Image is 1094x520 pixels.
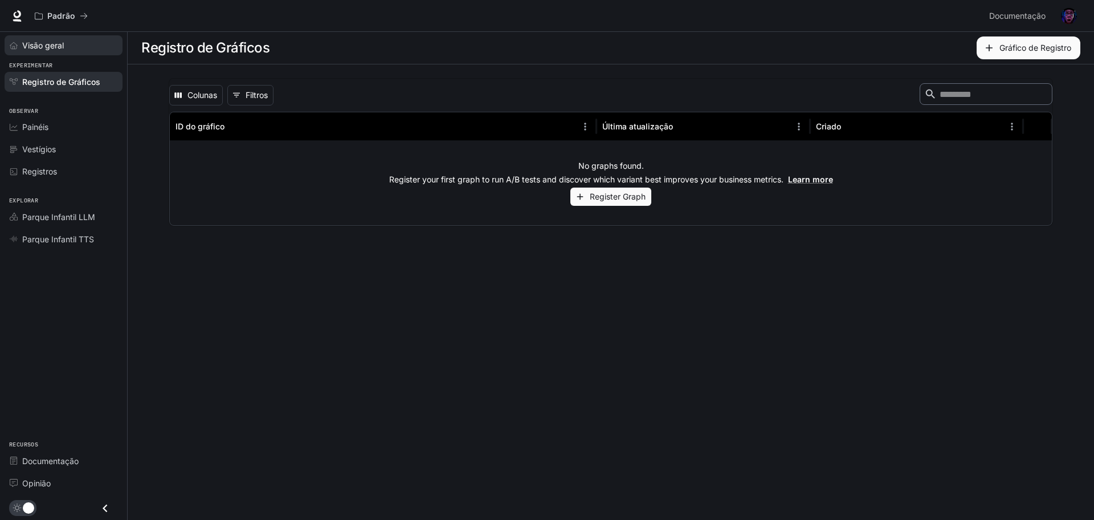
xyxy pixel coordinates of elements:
[5,229,123,249] a: Parque Infantil TTS
[22,234,94,244] font: Parque Infantil TTS
[22,166,57,176] font: Registros
[9,107,38,115] font: Observar
[30,5,93,27] button: Todos os espaços de trabalho
[5,207,123,227] a: Parque Infantil LLM
[175,121,224,131] font: ID do gráfico
[92,497,118,520] button: Fechar gaveta
[578,160,644,172] p: No graphs found.
[47,11,75,21] font: Padrão
[187,90,217,100] font: Colunas
[5,473,123,493] a: Opinião
[227,85,273,105] button: Mostrar filtros
[22,122,48,132] font: Painéis
[5,72,123,92] a: Registro de Gráficos
[788,174,833,184] a: Learn more
[22,478,51,488] font: Opinião
[1058,5,1080,27] button: Avatar do usuário
[842,118,859,135] button: Organizar
[5,117,123,137] a: Painéis
[5,35,123,55] a: Visão geral
[1003,118,1020,135] button: Menu
[22,456,79,466] font: Documentação
[226,118,243,135] button: Organizar
[22,40,64,50] font: Visão geral
[985,5,1053,27] a: Documentação
[246,90,268,100] font: Filtros
[977,36,1080,59] button: Gráfico de Registro
[169,85,223,105] button: Selecionar colunas
[23,501,34,514] span: Alternar modo escuro
[5,451,123,471] a: Documentação
[9,62,53,69] font: Experimentar
[674,118,691,135] button: Organizar
[999,43,1071,52] font: Gráfico de Registro
[920,83,1052,107] div: Procurar
[577,118,594,135] button: Menu
[816,121,841,131] font: Criado
[22,212,95,222] font: Parque Infantil LLM
[1061,8,1077,24] img: Avatar do usuário
[9,441,38,448] font: Recursos
[141,39,270,56] font: Registro de Gráficos
[602,121,673,131] font: Última atualização
[570,188,651,206] button: Register Graph
[9,197,38,204] font: Explorar
[389,174,833,185] p: Register your first graph to run A/B tests and discover which variant best improves your business...
[5,161,123,181] a: Registros
[22,144,56,154] font: Vestígios
[989,11,1046,21] font: Documentação
[790,118,807,135] button: Menu
[22,77,100,87] font: Registro de Gráficos
[5,139,123,159] a: Vestígios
